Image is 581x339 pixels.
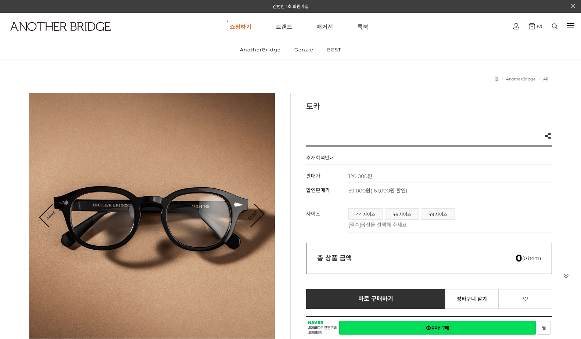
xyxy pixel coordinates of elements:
[349,209,383,219] a: 44 사이즈
[306,100,552,111] h3: 토카
[306,289,445,309] a: 바로 구매하기
[516,252,522,264] em: 0
[321,40,347,59] a: BEST
[339,321,536,335] a: 새창
[317,254,352,262] strong: 총 상품 금액
[361,221,407,228] span: 옵션을 선택해 주세요
[348,173,372,180] strong: 120,000원
[306,205,348,232] th: 사이즈
[537,321,550,335] a: 새창
[552,24,557,29] img: search
[535,24,542,29] span: (0)
[273,4,309,9] a: 간편한 1초 회원가입
[288,40,320,59] a: Genzie
[348,187,408,194] span: 59,000원
[348,221,548,228] p: [필수]
[229,13,251,40] a: 쇼핑하기
[306,187,330,194] span: 할인판매가
[506,76,536,82] a: AnotherBridge
[358,296,393,302] span: 바로 구매하기
[4,22,91,49] a: logo
[29,93,275,339] img: d8a971c8d4098888606ba367a792ad14.jpg
[513,23,519,29] img: cart
[357,13,368,40] a: 룩북
[421,209,455,219] a: 49 사이즈
[385,209,419,219] a: 46 사이즈
[234,40,287,59] a: AnotherBridge
[543,76,548,82] a: All
[316,13,333,40] a: 매거진
[10,22,111,31] img: logo
[516,255,541,261] span: (0 item)
[529,23,542,29] a: (0)
[40,205,62,227] a: Prev
[276,13,292,40] a: 브랜드
[495,76,499,82] a: 홈
[370,187,408,194] span: ( 61,000원 할인)
[445,289,499,309] a: 장바구니 담기
[241,205,264,227] a: Next
[306,173,320,179] span: 판매가
[529,23,535,29] img: cart
[306,154,334,165] h4: 추가 혜택안내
